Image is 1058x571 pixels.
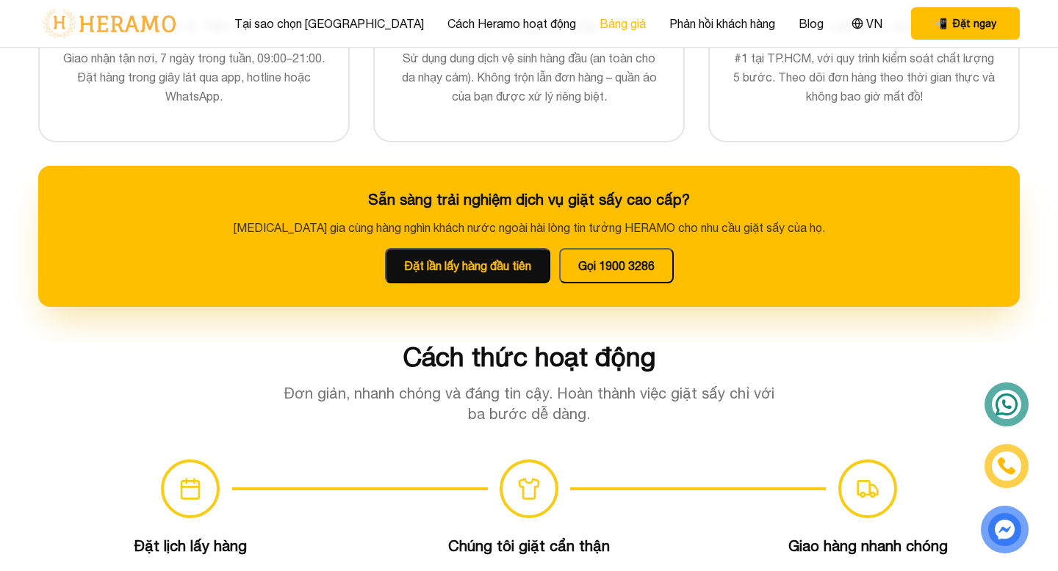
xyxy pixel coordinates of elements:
h3: Sẵn sàng trải nghiệm dịch vụ giặt sấy cao cấp? [62,189,996,210]
p: Giao nhận tận nơi, 7 ngày trong tuần, 09:00–21:00. Đặt hàng trong giây lát qua app, hotline hoặc ... [63,48,325,106]
img: logo-with-text.png [38,8,180,39]
span: Đặt ngay [953,16,996,31]
a: Phản hồi khách hàng [669,15,775,32]
p: Đơn giản, nhanh chóng và đáng tin cậy. Hoàn thành việc giặt sấy chỉ với ba bước dễ dàng. [282,383,776,424]
a: Blog [799,15,824,32]
button: VN [847,14,887,33]
a: phone-icon [987,446,1026,486]
h2: Cách thức hoạt động [38,342,1020,371]
button: Gọi 1900 3286 [559,248,674,283]
h3: Giao hàng nhanh chóng [734,536,1002,556]
img: phone-icon [996,456,1017,476]
span: phone [935,16,947,31]
a: Tại sao chọn [GEOGRAPHIC_DATA] [234,15,424,32]
button: phone Đặt ngay [911,7,1020,40]
h3: Chúng tôi giặt cẩn thận [395,536,663,556]
button: Đặt lần lấy hàng đầu tiên [385,248,550,283]
a: Cách Heramo hoạt động [447,15,576,32]
p: #1 tại TP.HCM, với quy trình kiểm soát chất lượng 5 bước. Theo dõi đơn hàng theo thời gian thực v... [733,48,995,106]
p: Sử dụng dung dịch vệ sinh hàng đầu (an toàn cho da nhạy cảm). Không trộn lẫn đơn hàng – quần áo c... [398,48,660,106]
p: [MEDICAL_DATA] gia cùng hàng nghìn khách nước ngoài hài lòng tin tưởng HERAMO cho nhu cầu giặt sấ... [62,219,996,236]
h3: Đặt lịch lấy hàng [56,536,324,556]
a: Bảng giá [600,15,646,32]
